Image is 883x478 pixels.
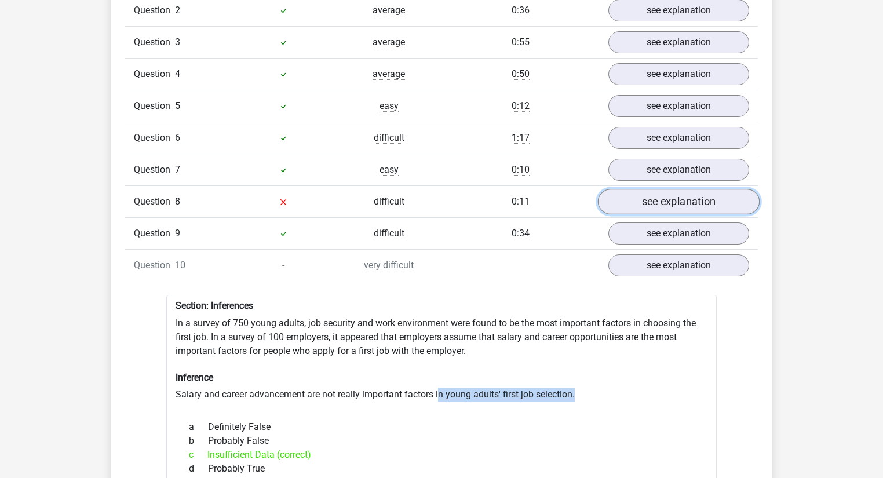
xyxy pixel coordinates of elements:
span: 1:17 [512,132,530,144]
span: 10 [175,260,185,271]
span: 0:34 [512,228,530,239]
span: a [189,420,208,434]
div: Probably False [180,434,703,448]
div: Probably True [180,462,703,476]
span: 0:12 [512,100,530,112]
a: see explanation [608,159,749,181]
span: difficult [374,132,404,144]
span: average [373,5,405,16]
span: 9 [175,228,180,239]
a: see explanation [598,189,760,214]
span: 0:10 [512,164,530,176]
a: see explanation [608,254,749,276]
a: see explanation [608,63,749,85]
span: 7 [175,164,180,175]
span: 5 [175,100,180,111]
span: 0:50 [512,68,530,80]
h6: Inference [176,372,707,383]
span: difficult [374,228,404,239]
span: average [373,37,405,48]
span: easy [380,164,399,176]
div: - [231,258,336,272]
span: b [189,434,208,448]
div: Definitely False [180,420,703,434]
a: see explanation [608,127,749,149]
span: Question [134,163,175,177]
span: 0:11 [512,196,530,207]
span: difficult [374,196,404,207]
span: Question [134,131,175,145]
span: c [189,448,207,462]
span: Question [134,195,175,209]
span: Question [134,99,175,113]
a: see explanation [608,31,749,53]
span: Question [134,67,175,81]
span: average [373,68,405,80]
a: see explanation [608,222,749,245]
span: very difficult [364,260,414,271]
span: 4 [175,68,180,79]
span: Question [134,3,175,17]
span: d [189,462,208,476]
span: 3 [175,37,180,48]
a: see explanation [608,95,749,117]
div: Insufficient Data (correct) [180,448,703,462]
span: Question [134,35,175,49]
span: 6 [175,132,180,143]
span: Question [134,227,175,240]
span: 8 [175,196,180,207]
span: 0:55 [512,37,530,48]
span: 2 [175,5,180,16]
span: Question [134,258,175,272]
span: 0:36 [512,5,530,16]
h6: Section: Inferences [176,300,707,311]
span: easy [380,100,399,112]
